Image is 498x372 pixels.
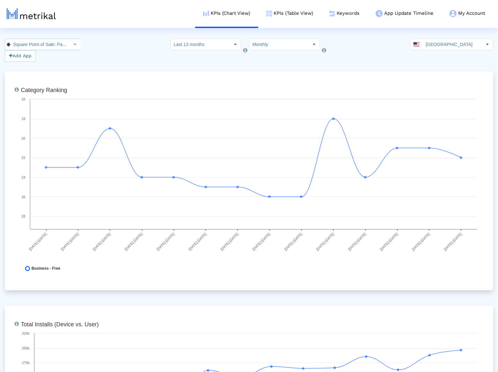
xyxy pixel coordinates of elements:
[315,232,335,251] text: [DATE]-[DATE]
[22,195,25,199] text: 26
[284,232,303,251] text: [DATE]-[DATE]
[22,117,25,121] text: 18
[22,156,25,160] text: 22
[22,175,25,179] text: 24
[376,10,383,17] img: app-update-menu-icon.png
[22,331,30,335] text: 225k
[92,232,111,251] text: [DATE]-[DATE]
[203,11,209,16] img: kpi-chart-menu-icon.png
[32,266,60,271] span: Business - Free
[266,11,272,16] img: kpi-table-menu-icon.png
[347,232,367,251] text: [DATE]-[DATE]
[449,10,457,17] img: my-account-menu-icon.png
[69,39,80,50] div: Select
[7,8,56,19] img: metrical-logo-light.png
[5,50,36,62] button: Add App
[482,39,493,50] div: Select
[22,361,30,365] text: 175k
[22,214,25,218] text: 28
[124,232,143,251] text: [DATE]-[DATE]
[329,11,335,16] img: keywords.png
[411,232,430,251] text: [DATE]-[DATE]
[22,346,30,350] text: 200k
[21,87,67,93] tspan: Category Ranking
[443,232,462,251] text: [DATE]-[DATE]
[21,321,99,328] tspan: Total Installs (Device vs. User)
[22,97,25,101] text: 16
[230,39,241,50] div: Select
[379,232,399,251] text: [DATE]-[DATE]
[22,136,25,140] text: 20
[309,39,320,50] div: Select
[252,232,271,251] text: [DATE]-[DATE]
[220,232,239,251] text: [DATE]-[DATE]
[28,232,48,251] text: [DATE]-[DATE]
[188,232,207,251] text: [DATE]-[DATE]
[156,232,175,251] text: [DATE]-[DATE]
[60,232,79,251] text: [DATE]-[DATE]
